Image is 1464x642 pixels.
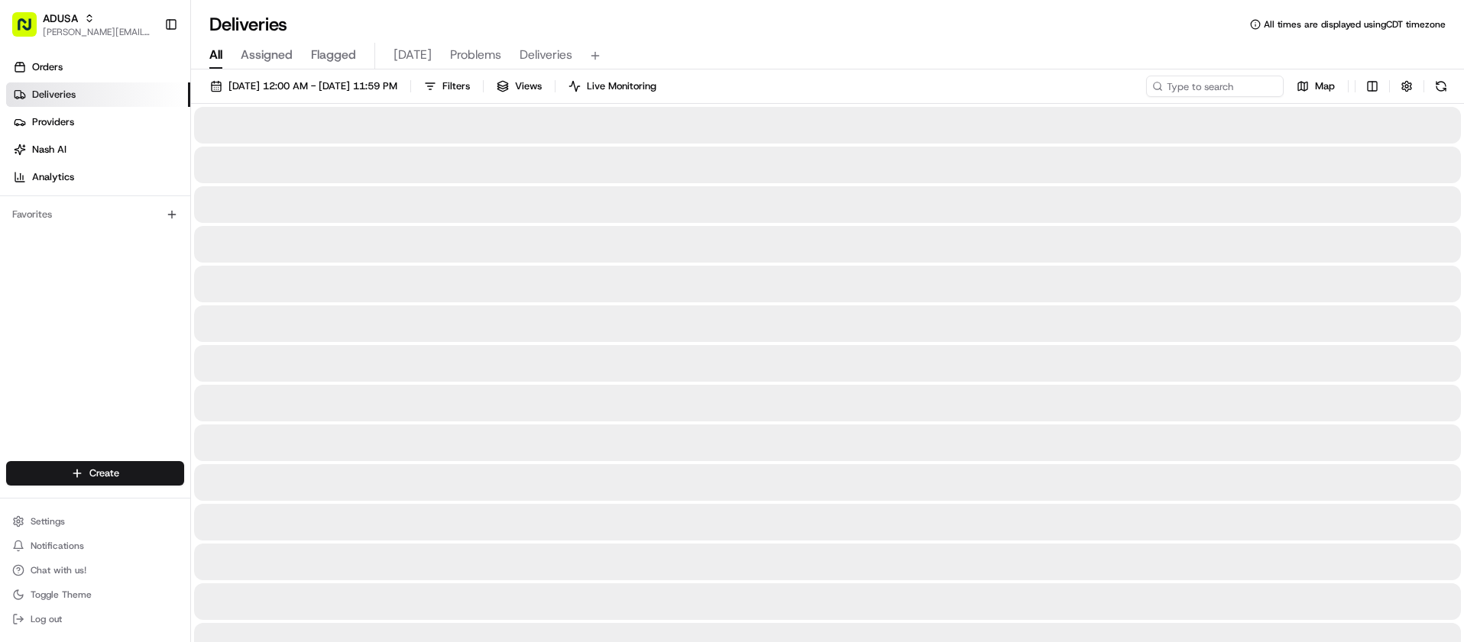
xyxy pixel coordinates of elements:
span: Log out [31,613,62,625]
button: Toggle Theme [6,584,184,605]
span: Providers [32,115,74,129]
span: Assigned [241,46,293,64]
span: Deliveries [520,46,572,64]
span: Filters [442,79,470,93]
button: Chat with us! [6,560,184,581]
button: Log out [6,608,184,630]
input: Type to search [1146,76,1284,97]
button: [DATE] 12:00 AM - [DATE] 11:59 PM [203,76,404,97]
button: ADUSA [43,11,78,26]
button: Map [1290,76,1342,97]
span: Create [89,466,119,480]
h1: Deliveries [209,12,287,37]
button: Live Monitoring [562,76,663,97]
button: Notifications [6,535,184,557]
span: Chat with us! [31,564,86,576]
button: Views [490,76,549,97]
span: [DATE] 12:00 AM - [DATE] 11:59 PM [228,79,397,93]
span: Map [1315,79,1335,93]
button: Refresh [1430,76,1452,97]
div: Favorites [6,202,184,227]
span: Live Monitoring [587,79,656,93]
button: Settings [6,511,184,532]
span: [DATE] [394,46,432,64]
span: Nash AI [32,143,66,156]
button: ADUSA[PERSON_NAME][EMAIL_ADDRESS][PERSON_NAME][DOMAIN_NAME] [6,6,158,43]
button: Create [6,461,184,486]
span: Orders [32,60,63,74]
span: Notifications [31,540,84,552]
a: Analytics [6,165,190,189]
span: Analytics [32,170,74,184]
span: All [209,46,222,64]
button: Filters [417,76,477,97]
a: Nash AI [6,137,190,162]
span: Deliveries [32,88,76,102]
a: Orders [6,55,190,79]
span: Settings [31,515,65,527]
span: Toggle Theme [31,589,92,601]
span: Views [515,79,542,93]
span: All times are displayed using CDT timezone [1264,18,1446,31]
span: Problems [450,46,501,64]
a: Providers [6,110,190,134]
span: Flagged [311,46,356,64]
button: [PERSON_NAME][EMAIL_ADDRESS][PERSON_NAME][DOMAIN_NAME] [43,26,152,38]
a: Deliveries [6,82,190,107]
